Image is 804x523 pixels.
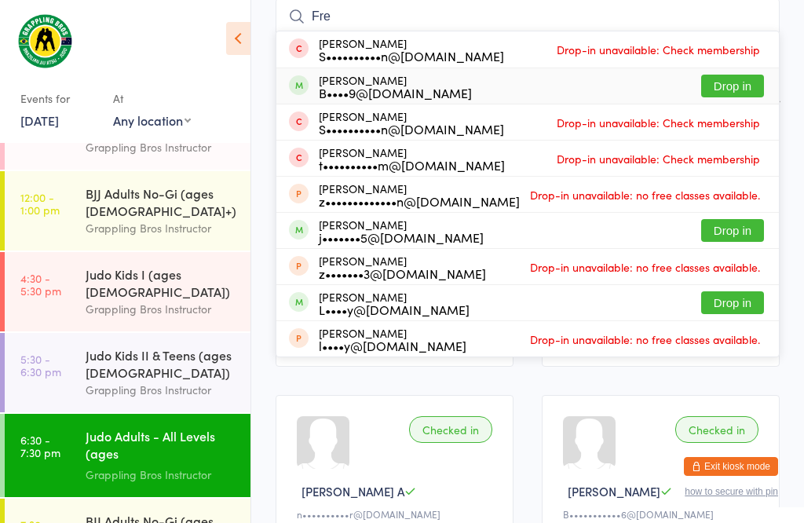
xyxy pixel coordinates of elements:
div: Grappling Bros Instructor [86,300,237,318]
div: Checked in [409,416,492,443]
div: Any location [113,112,191,129]
span: Drop-in unavailable: Check membership [553,111,764,134]
a: 5:30 -6:30 pmJudo Kids II & Teens (ages [DEMOGRAPHIC_DATA])Grappling Bros Instructor [5,333,250,412]
div: [PERSON_NAME] [319,182,520,207]
div: n••••••••••r@[DOMAIN_NAME] [297,507,497,521]
div: Grappling Bros Instructor [86,219,237,237]
div: Judo Adults - All Levels (ages [DEMOGRAPHIC_DATA]+) [86,427,237,466]
div: S••••••••••n@[DOMAIN_NAME] [319,123,504,135]
a: 12:00 -1:00 pmBJJ Adults No-Gi (ages [DEMOGRAPHIC_DATA]+)Grappling Bros Instructor [5,171,250,251]
div: B•••••••••••6@[DOMAIN_NAME] [563,507,763,521]
div: [PERSON_NAME] [319,74,472,99]
a: [DATE] [20,112,59,129]
div: [PERSON_NAME] [319,218,484,243]
a: 4:30 -5:30 pmJudo Kids I (ages [DEMOGRAPHIC_DATA])Grappling Bros Instructor [5,252,250,331]
a: 6:30 -7:30 pmJudo Adults - All Levels (ages [DEMOGRAPHIC_DATA]+)Grappling Bros Instructor [5,414,250,497]
time: 5:30 - 6:30 pm [20,353,61,378]
button: Drop in [701,219,764,242]
time: 4:30 - 5:30 pm [20,272,61,297]
div: Judo Kids II & Teens (ages [DEMOGRAPHIC_DATA]) [86,346,237,381]
div: Checked in [675,416,758,443]
span: Drop-in unavailable: Check membership [553,147,764,170]
div: [PERSON_NAME] [319,110,504,135]
div: B••••9@[DOMAIN_NAME] [319,86,472,99]
button: how to secure with pin [685,486,778,497]
div: [PERSON_NAME] [319,327,466,352]
div: j•••••••5@[DOMAIN_NAME] [319,231,484,243]
div: At [113,86,191,112]
span: Drop-in unavailable: no free classes available. [526,183,764,207]
div: S••••••••••n@[DOMAIN_NAME] [319,49,504,62]
span: Drop-in unavailable: no free classes available. [526,255,764,279]
img: Grappling Bros Wollongong [16,12,75,70]
button: Exit kiosk mode [684,457,778,476]
time: 12:00 - 1:00 pm [20,191,60,216]
span: [PERSON_NAME] A [301,483,404,499]
span: Drop-in unavailable: no free classes available. [526,327,764,351]
span: Drop-in unavailable: Check membership [553,38,764,61]
div: z•••••••••••••n@[DOMAIN_NAME] [319,195,520,207]
div: [PERSON_NAME] [319,254,486,280]
div: [PERSON_NAME] [319,146,505,171]
div: L••••y@[DOMAIN_NAME] [319,303,470,316]
time: 6:30 - 7:30 pm [20,433,60,459]
button: Drop in [701,75,764,97]
div: t••••••••••m@[DOMAIN_NAME] [319,159,505,171]
div: Judo Kids I (ages [DEMOGRAPHIC_DATA]) [86,265,237,300]
button: Drop in [701,291,764,314]
div: BJJ Adults No-Gi (ages [DEMOGRAPHIC_DATA]+) [86,185,237,219]
div: Grappling Bros Instructor [86,381,237,399]
div: z•••••••3@[DOMAIN_NAME] [319,267,486,280]
div: Grappling Bros Instructor [86,466,237,484]
span: [PERSON_NAME] [568,483,660,499]
div: [PERSON_NAME] [319,37,504,62]
div: Events for [20,86,97,112]
div: l••••y@[DOMAIN_NAME] [319,339,466,352]
div: [PERSON_NAME] [319,291,470,316]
